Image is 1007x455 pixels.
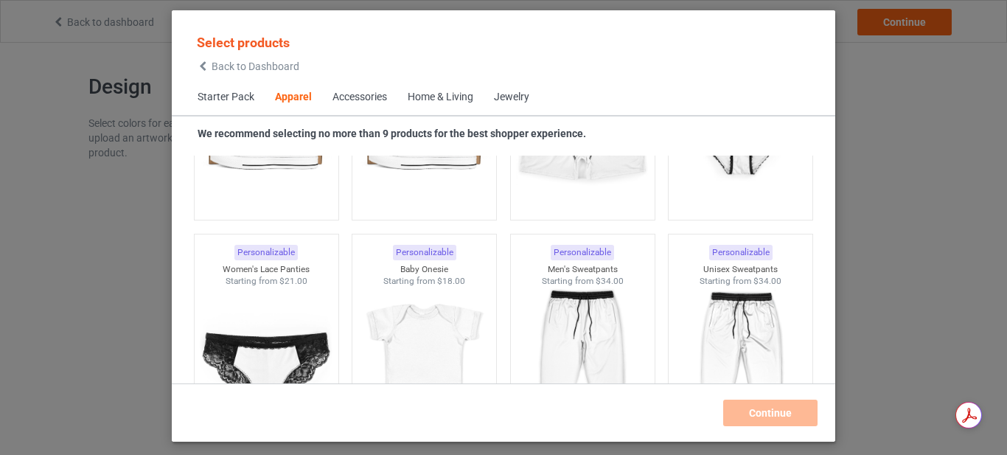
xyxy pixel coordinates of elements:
[517,288,649,453] img: regular.jpg
[201,288,332,453] img: regular.jpg
[187,80,265,115] span: Starter Pack
[393,245,456,260] div: Personalizable
[675,288,806,453] img: regular.jpg
[279,276,307,286] span: $21.00
[358,288,490,453] img: regular.jpg
[195,263,338,276] div: Women's Lace Panties
[212,60,299,72] span: Back to Dashboard
[511,275,655,288] div: Starting from
[494,90,529,105] div: Jewelry
[511,263,655,276] div: Men's Sweatpants
[195,275,338,288] div: Starting from
[437,276,465,286] span: $18.00
[197,35,290,50] span: Select products
[332,90,387,105] div: Accessories
[551,245,614,260] div: Personalizable
[709,245,773,260] div: Personalizable
[596,276,624,286] span: $34.00
[753,276,781,286] span: $34.00
[408,90,473,105] div: Home & Living
[352,263,496,276] div: Baby Onesie
[669,263,812,276] div: Unisex Sweatpants
[669,275,812,288] div: Starting from
[275,90,312,105] div: Apparel
[352,275,496,288] div: Starting from
[234,245,298,260] div: Personalizable
[198,128,586,139] strong: We recommend selecting no more than 9 products for the best shopper experience.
